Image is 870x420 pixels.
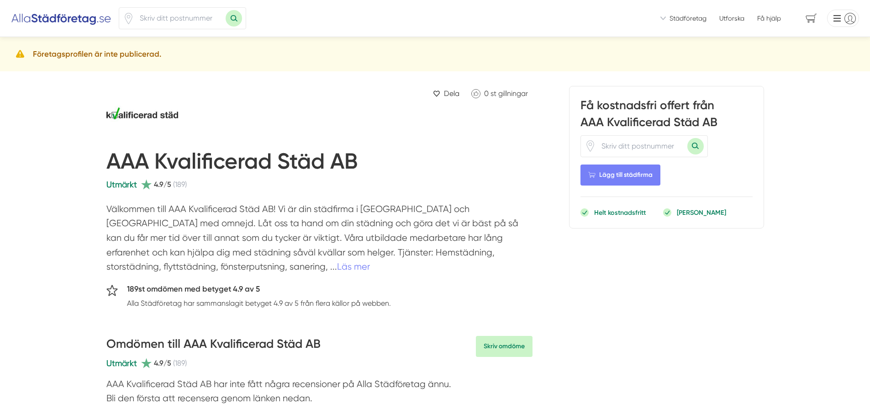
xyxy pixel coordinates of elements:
[226,10,242,27] button: Sök med postnummer
[719,14,744,23] a: Utforska
[757,14,781,23] span: Få hjälp
[127,298,391,309] p: Alla Städföretag har sammanslagit betyget 4.9 av 5 från flera källor på webben.
[106,202,533,279] p: Välkommen till AAA Kvalificerad Städ AB! Vi är din städfirma i [GEOGRAPHIC_DATA] och [GEOGRAPHIC_...
[106,358,137,368] span: Utmärkt
[585,140,596,152] span: Klicka för att använda din position.
[106,86,207,141] img: AAA Kvalificerad Städ AB logotyp
[123,13,134,24] span: Klicka för att använda din position.
[33,48,161,60] h5: Företagsprofilen är inte publicerad.
[106,336,321,357] h3: Omdömen till AAA Kvalificerad Städ AB
[444,88,459,99] span: Dela
[173,357,187,369] span: (189)
[799,11,823,27] span: navigation-cart
[337,261,370,272] a: Läs mer
[154,179,171,190] span: 4.9/5
[11,11,111,26] img: Alla Städföretag
[127,283,391,298] h5: 189st omdömen med betyget 4.9 av 5
[580,97,753,135] h3: Få kostnadsfri offert från AAA Kvalificerad Städ AB
[687,138,704,154] button: Sök med postnummer
[490,89,528,98] span: st gillningar
[476,336,533,357] a: Skriv omdöme
[134,8,226,29] input: Skriv ditt postnummer
[123,13,134,24] svg: Pin / Karta
[467,86,533,101] a: Klicka för att gilla AAA Kvalificerad Städ AB
[173,179,187,190] span: (189)
[106,377,533,410] p: AAA Kvalificerad Städ AB har inte fått några recensioner på Alla Städföretag ännu. Bli den första...
[585,140,596,152] svg: Pin / Karta
[580,165,660,186] : Lägg till städfirma
[596,136,687,157] input: Skriv ditt postnummer
[429,86,463,101] a: Dela
[677,208,726,217] p: [PERSON_NAME]
[106,148,358,178] h1: AAA Kvalificerad Städ AB
[484,89,489,98] span: 0
[154,357,171,369] span: 4.9/5
[106,180,137,189] span: Utmärkt
[594,208,646,217] p: Helt kostnadsfritt
[670,14,707,23] span: Städföretag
